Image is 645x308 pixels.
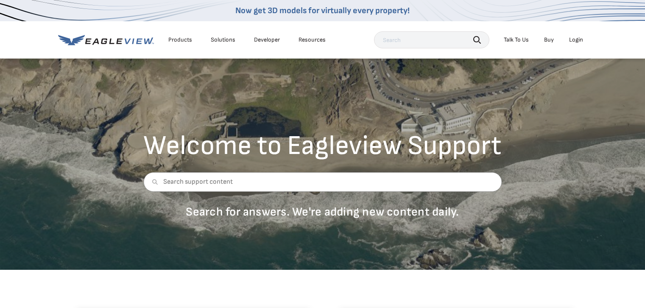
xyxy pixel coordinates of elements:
[143,204,502,219] p: Search for answers. We're adding new content daily.
[254,36,280,44] a: Developer
[168,36,192,44] div: Products
[211,36,235,44] div: Solutions
[374,31,489,48] input: Search
[504,36,529,44] div: Talk To Us
[143,172,502,192] input: Search support content
[235,6,410,16] a: Now get 3D models for virtually every property!
[544,36,554,44] a: Buy
[569,36,583,44] div: Login
[143,132,502,160] h2: Welcome to Eagleview Support
[299,36,326,44] div: Resources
